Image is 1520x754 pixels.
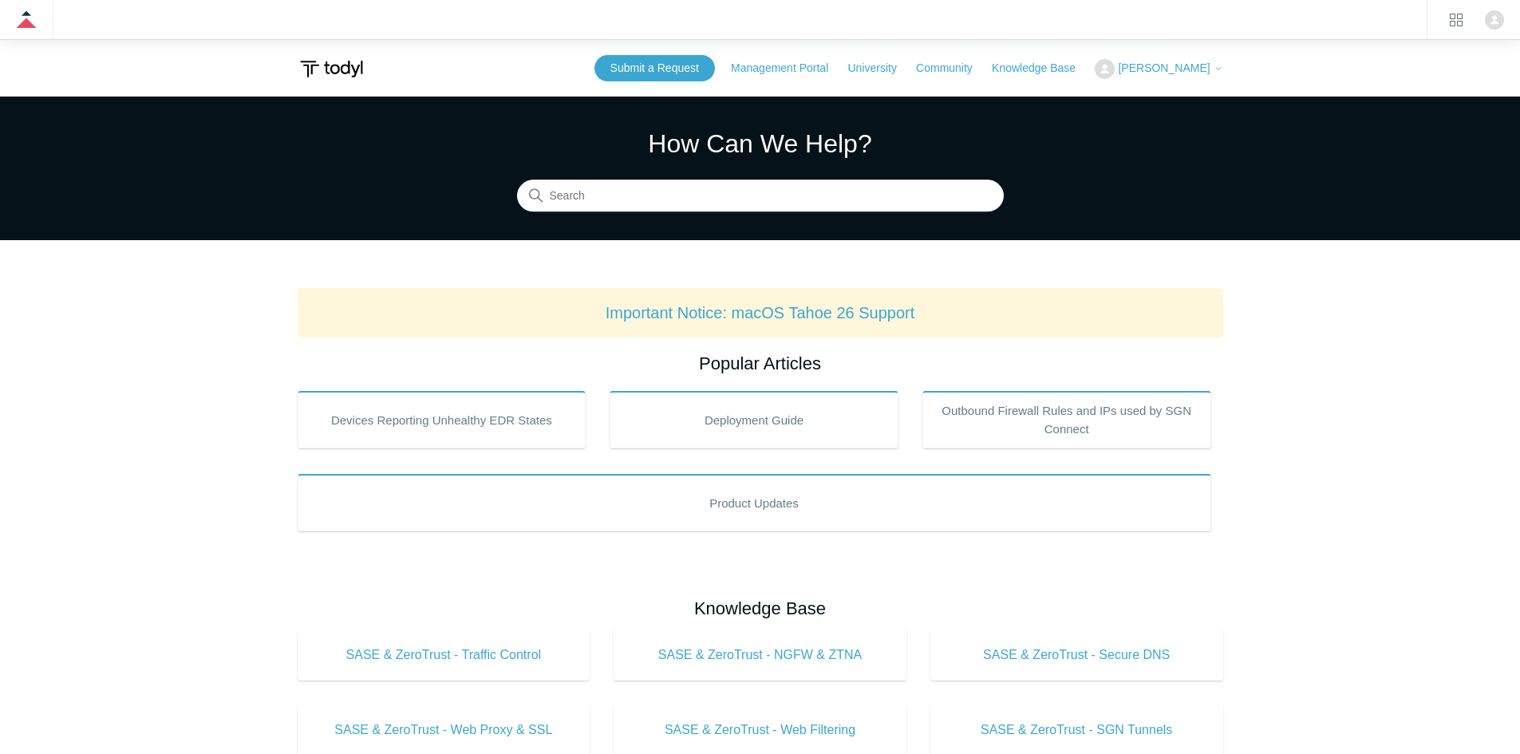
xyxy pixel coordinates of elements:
a: Product Updates [298,474,1211,531]
a: SASE & ZeroTrust - Traffic Control [298,630,590,681]
img: user avatar [1485,10,1504,30]
a: Devices Reporting Unhealthy EDR States [298,391,586,448]
zd-hc-trigger: Click your profile icon to open the profile menu [1485,10,1504,30]
img: Todyl Support Center Help Center home page [298,54,365,84]
span: [PERSON_NAME] [1118,61,1210,74]
a: Knowledge Base [992,60,1092,77]
a: Outbound Firewall Rules and IPs used by SGN Connect [922,391,1211,448]
h2: Knowledge Base [298,595,1223,622]
button: [PERSON_NAME] [1095,59,1222,79]
span: SASE & ZeroTrust - SGN Tunnels [954,720,1199,740]
a: SASE & ZeroTrust - NGFW & ZTNA [614,630,906,681]
span: SASE & ZeroTrust - Web Proxy & SSL [322,720,567,740]
a: Important Notice: macOS Tahoe 26 Support [606,304,915,322]
input: Search [517,180,1004,212]
a: Community [916,60,989,77]
span: SASE & ZeroTrust - Web Filtering [638,720,882,740]
span: SASE & ZeroTrust - Traffic Control [322,645,567,665]
a: SASE & ZeroTrust - Secure DNS [930,630,1223,681]
h2: Popular Articles [298,350,1223,377]
a: Management Portal [731,60,844,77]
h1: How Can We Help? [517,124,1004,163]
span: SASE & ZeroTrust - Secure DNS [954,645,1199,665]
a: Deployment Guide [610,391,898,448]
span: SASE & ZeroTrust - NGFW & ZTNA [638,645,882,665]
a: Submit a Request [594,55,715,81]
a: University [847,60,912,77]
